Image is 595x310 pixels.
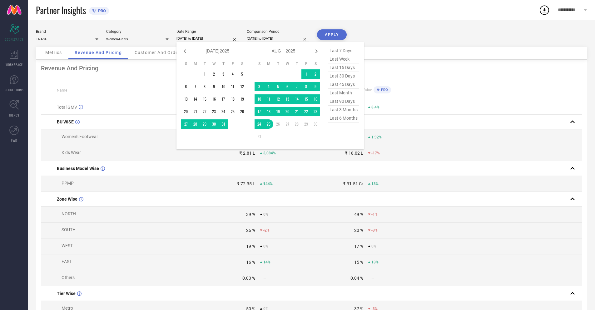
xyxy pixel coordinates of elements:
[237,69,247,79] td: Sat Jul 05 2025
[328,63,359,72] span: last 15 days
[273,107,283,116] td: Tue Aug 19 2025
[301,107,311,116] td: Fri Aug 22 2025
[379,88,388,92] span: PRO
[191,119,200,129] td: Mon Jul 28 2025
[264,82,273,91] td: Mon Aug 04 2025
[176,35,239,42] input: Select date range
[209,107,219,116] td: Wed Jul 23 2025
[371,182,379,186] span: 13%
[41,64,582,72] div: Revenue And Pricing
[255,107,264,116] td: Sun Aug 17 2025
[263,260,270,264] span: 14%
[57,291,76,296] span: Tier Wise
[219,94,228,104] td: Thu Jul 17 2025
[354,244,363,249] div: 17 %
[328,72,359,80] span: last 30 days
[255,61,264,66] th: Sunday
[242,276,255,281] div: 0.03 %
[228,82,237,91] td: Fri Jul 11 2025
[246,212,255,217] div: 39 %
[371,260,379,264] span: 13%
[311,69,320,79] td: Sat Aug 02 2025
[292,119,301,129] td: Thu Aug 28 2025
[209,94,219,104] td: Wed Jul 16 2025
[311,82,320,91] td: Sat Aug 09 2025
[246,244,255,249] div: 19 %
[273,61,283,66] th: Tuesday
[371,105,379,109] span: 8.4%
[209,119,219,129] td: Wed Jul 30 2025
[62,227,76,232] span: SOUTH
[181,107,191,116] td: Sun Jul 20 2025
[36,29,98,34] div: Brand
[36,4,86,17] span: Partner Insights
[273,82,283,91] td: Tue Aug 05 2025
[57,197,77,202] span: Zone Wise
[191,94,200,104] td: Mon Jul 14 2025
[181,47,189,55] div: Previous month
[57,119,74,124] span: BU WISE
[62,150,81,155] span: Kids Wear
[5,37,23,42] span: SCORECARDS
[264,61,273,66] th: Monday
[371,212,378,217] span: -1%
[328,97,359,106] span: last 90 days
[9,113,19,117] span: TRENDS
[57,105,77,110] span: Total GMV
[191,61,200,66] th: Monday
[62,134,98,139] span: Women's Footwear
[246,228,255,233] div: 26 %
[350,276,363,281] div: 0.04 %
[181,61,191,66] th: Sunday
[45,50,62,55] span: Metrics
[62,275,75,280] span: Others
[228,107,237,116] td: Fri Jul 25 2025
[371,276,374,280] span: —
[200,94,209,104] td: Tue Jul 15 2025
[354,228,363,233] div: 20 %
[273,94,283,104] td: Tue Aug 12 2025
[328,47,359,55] span: last 7 days
[176,29,239,34] div: Date Range
[239,151,255,156] div: ₹ 2.81 L
[345,151,363,156] div: ₹ 18.02 L
[75,50,122,55] span: Revenue And Pricing
[247,29,309,34] div: Comparison Period
[246,260,255,265] div: 16 %
[219,119,228,129] td: Thu Jul 31 2025
[255,82,264,91] td: Sun Aug 03 2025
[328,55,359,63] span: last week
[209,82,219,91] td: Wed Jul 09 2025
[328,114,359,122] span: last 6 months
[263,244,268,248] span: 0%
[311,119,320,129] td: Sat Aug 30 2025
[317,29,347,40] button: APPLY
[62,181,74,186] span: PPMP
[301,61,311,66] th: Friday
[200,82,209,91] td: Tue Jul 08 2025
[191,107,200,116] td: Mon Jul 21 2025
[301,82,311,91] td: Fri Aug 08 2025
[328,89,359,97] span: last month
[263,228,270,232] span: -2%
[263,212,268,217] span: 0%
[264,107,273,116] td: Mon Aug 18 2025
[200,61,209,66] th: Tuesday
[255,119,264,129] td: Sun Aug 24 2025
[371,135,382,139] span: 1.92%
[255,132,264,141] td: Sun Aug 31 2025
[181,119,191,129] td: Sun Jul 27 2025
[57,88,67,92] span: Name
[219,107,228,116] td: Thu Jul 24 2025
[200,107,209,116] td: Tue Jul 22 2025
[301,69,311,79] td: Fri Aug 01 2025
[283,61,292,66] th: Wednesday
[62,259,72,264] span: EAST
[371,228,378,232] span: -3%
[6,62,23,67] span: WORKSPACE
[292,94,301,104] td: Thu Aug 14 2025
[228,61,237,66] th: Friday
[219,82,228,91] td: Thu Jul 10 2025
[273,119,283,129] td: Tue Aug 26 2025
[200,69,209,79] td: Tue Jul 01 2025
